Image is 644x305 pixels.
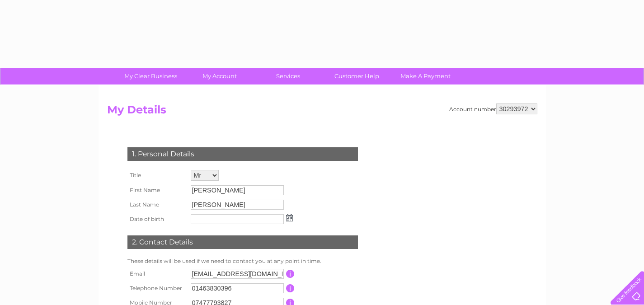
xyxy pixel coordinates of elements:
th: Title [125,168,188,183]
th: First Name [125,183,188,197]
input: Information [286,270,295,278]
th: Telephone Number [125,281,188,296]
th: Date of birth [125,212,188,226]
h2: My Details [107,103,537,121]
div: 1. Personal Details [127,147,358,161]
div: 2. Contact Details [127,235,358,249]
th: Email [125,267,188,281]
a: My Clear Business [113,68,188,84]
a: Services [251,68,325,84]
input: Information [286,284,295,292]
td: These details will be used if we need to contact you at any point in time. [125,256,360,267]
div: Account number [449,103,537,114]
a: Customer Help [320,68,394,84]
a: My Account [182,68,257,84]
a: Make A Payment [388,68,463,84]
img: ... [286,214,293,221]
th: Last Name [125,197,188,212]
